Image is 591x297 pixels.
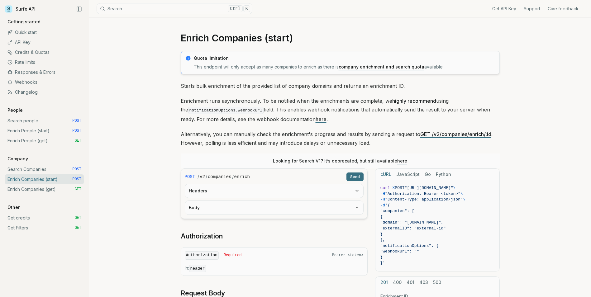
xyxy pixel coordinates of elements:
code: Authorization [185,251,219,260]
a: Get Filters GET [5,223,84,233]
a: Give feedback [548,6,579,12]
span: POST [185,174,195,180]
span: -H [380,191,385,196]
span: GET [74,215,81,220]
p: In: [185,265,364,272]
a: Authorization [181,232,223,241]
a: Support [524,6,540,12]
code: header [189,265,206,272]
a: GET /v2/companies/enrich/:id [420,131,491,137]
h1: Enrich Companies (start) [181,32,500,44]
span: { [380,214,383,219]
p: Looking for Search V1? It’s deprecated, but still available [273,158,407,164]
a: Search Companies POST [5,164,84,174]
p: People [5,107,25,113]
p: Alternatively, you can manually check the enrichment's progress and results by sending a request ... [181,130,500,147]
p: Enrichment runs asynchronously. To be notified when the enrichments are complete, we using the fi... [181,97,500,124]
span: / [232,174,234,180]
span: } [380,255,383,260]
span: GET [74,225,81,230]
a: Responses & Errors [5,67,84,77]
span: GET [74,187,81,192]
p: Getting started [5,19,43,25]
a: Get API Key [492,6,516,12]
a: here [397,158,407,163]
button: Python [436,169,451,180]
code: v2 [200,174,205,180]
span: -d [380,203,385,208]
span: \ [460,191,463,196]
a: Webhooks [5,77,84,87]
a: Quick start [5,27,84,37]
button: Headers [185,184,363,198]
a: API Key [5,37,84,47]
span: POST [72,128,81,133]
span: }' [380,261,385,265]
a: Search people POST [5,116,84,126]
span: "Content-Type: application/json" [385,197,463,202]
code: companies [208,174,231,180]
span: POST [72,177,81,182]
code: enrich [234,174,250,180]
a: Surfe API [5,4,36,14]
a: here [316,116,326,122]
a: Get credits GET [5,213,84,223]
kbd: K [243,5,250,12]
strong: highly recommend [392,98,436,104]
p: Company [5,156,31,162]
span: "notificationOptions": { [380,243,439,248]
button: 500 [433,277,441,288]
a: Rate limits [5,57,84,67]
span: POST [72,167,81,172]
span: POST [72,118,81,123]
span: '{ [385,203,390,208]
button: cURL [380,169,391,180]
span: -H [380,197,385,202]
code: notificationOptions.webhookUrl [188,107,264,114]
p: Quota limitation [194,55,496,61]
span: GET [74,138,81,143]
span: "[URL][DOMAIN_NAME]" [405,186,453,190]
span: \ [463,197,465,202]
a: Enrich People (get) GET [5,136,84,146]
span: -X [390,186,395,190]
button: 400 [393,277,402,288]
span: "externalID": "external-id" [380,226,446,231]
span: "webhookUrl": "" [380,249,419,254]
span: "Authorization: Bearer <token>" [385,191,460,196]
button: 201 [380,277,388,288]
span: Bearer <token> [332,253,364,258]
p: Starts bulk enrichment of the provided list of company domains and returns an enrichment ID. [181,82,500,90]
a: Changelog [5,87,84,97]
span: curl [380,186,390,190]
a: Enrich People (start) POST [5,126,84,136]
span: "companies": [ [380,209,414,213]
span: / [206,174,207,180]
span: \ [453,186,456,190]
span: ], [380,238,385,242]
span: "domain": "[DOMAIN_NAME]", [380,220,444,225]
a: Enrich Companies (get) GET [5,184,84,194]
a: company enrichment and search quota [339,64,424,69]
button: SearchCtrlK [97,3,252,14]
p: Other [5,204,22,210]
span: / [198,174,199,180]
button: Send [346,172,364,181]
span: POST [395,186,404,190]
button: Body [185,201,363,214]
button: 401 [407,277,414,288]
button: 403 [419,277,428,288]
button: Go [425,169,431,180]
kbd: Ctrl [228,5,243,12]
a: Enrich Companies (start) POST [5,174,84,184]
p: This endpoint will only accept as many companies to enrich as there is available [194,64,496,70]
a: Credits & Quotas [5,47,84,57]
button: JavaScript [396,169,420,180]
span: Required [224,253,242,258]
button: Collapse Sidebar [74,4,84,14]
span: } [380,232,383,237]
